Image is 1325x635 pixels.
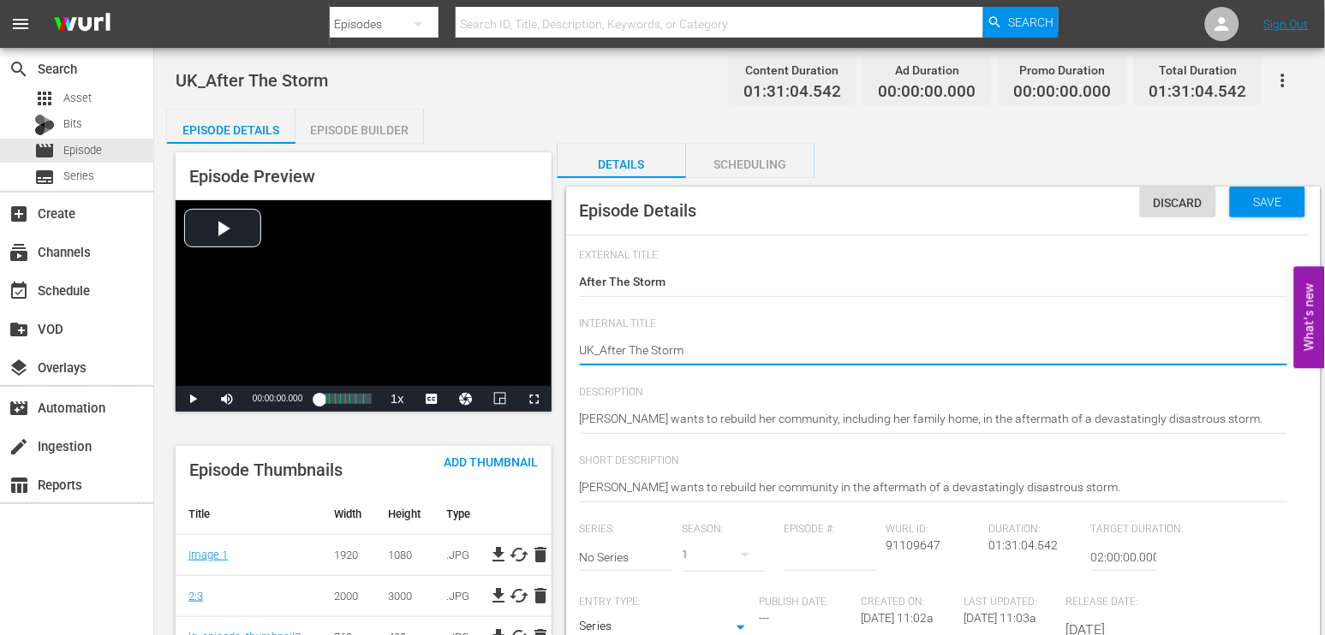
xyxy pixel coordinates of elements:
[510,544,530,565] button: cached
[189,460,343,480] span: Episode Thumbnails
[988,523,1082,537] span: Duration:
[964,611,1036,625] span: [DATE] 11:03a
[430,446,552,477] button: Add Thumbnail
[188,549,228,561] a: Image 1
[176,70,328,91] span: UK_After The Storm
[321,534,375,575] td: 1920
[295,110,424,144] button: Episode Builder
[319,394,372,404] div: Progress Bar
[430,455,552,469] span: Add Thumbnail
[580,341,1287,362] textarea: UK_After The Storm
[1014,82,1112,102] span: 00:00:00.000
[34,167,55,187] span: Series
[176,200,552,412] div: Video Player
[375,494,433,535] th: Height
[580,596,751,609] span: Entry Type:
[983,7,1059,38] button: Search
[1014,58,1112,82] div: Promo Duration
[483,386,517,412] button: Picture-in-Picture
[964,596,1057,609] span: Last Updated:
[580,454,1287,468] span: Short Description
[760,611,770,625] span: ---
[1149,82,1247,102] span: 01:31:04.542
[558,144,686,185] div: Details
[9,204,29,224] span: Create
[580,249,1287,263] span: External Title
[886,523,980,537] span: Wurl ID:
[63,90,92,107] span: Asset
[682,531,767,579] div: 1
[321,494,375,535] th: Width
[9,319,29,340] span: VOD
[1294,267,1325,369] button: Open Feedback Widget
[988,538,1058,552] span: 01:31:04.542
[580,478,1287,499] textarea: [PERSON_NAME] wants to rebuild her community in the aftermath of a devastatingly disastrous storm.
[1008,7,1053,38] span: Search
[34,88,55,109] span: Asset
[760,596,853,609] span: Publish Date:
[580,317,1287,331] span: Internal Title
[34,140,55,161] span: Episode
[1066,596,1286,609] span: Release Date:
[558,144,686,178] button: Details
[9,281,29,301] span: Schedule
[743,82,841,102] span: 01:31:04.542
[488,544,509,565] a: file_download
[433,575,487,616] td: .JPG
[879,58,976,82] div: Ad Duration
[63,116,82,133] span: Bits
[34,115,55,135] div: Bits
[380,386,415,412] button: Playback Rate
[886,538,941,552] span: 91109647
[1149,58,1247,82] div: Total Duration
[433,494,487,535] th: Type
[686,144,815,178] button: Scheduling
[10,14,31,34] span: menu
[1239,195,1295,209] span: Save
[743,58,841,82] div: Content Duration
[879,82,976,102] span: 00:00:00.000
[9,358,29,378] span: Overlays
[580,386,1287,400] span: Description
[530,544,551,565] button: delete
[433,534,487,575] td: .JPG
[784,523,877,537] span: Episode #:
[1140,187,1216,217] button: Discard
[189,166,315,187] span: Episode Preview
[1140,196,1216,210] span: Discard
[321,575,375,616] td: 2000
[1264,17,1309,31] a: Sign Out
[167,110,295,151] div: Episode Details
[686,144,815,185] div: Scheduling
[1091,523,1185,537] span: Target Duration:
[9,59,29,80] span: Search
[176,386,210,412] button: Play
[167,110,295,144] button: Episode Details
[9,398,29,418] span: Automation
[9,436,29,457] span: Ingestion
[580,410,1287,430] textarea: [PERSON_NAME] wants to rebuild her community, including her family home, in the aftermath of a de...
[449,386,483,412] button: Jump To Time
[488,585,509,606] span: file_download
[862,611,934,625] span: [DATE] 11:02a
[580,523,673,537] span: Series:
[530,585,551,606] button: delete
[1230,187,1305,217] button: Save
[375,534,433,575] td: 1080
[9,242,29,263] span: Channels
[210,386,244,412] button: Mute
[41,4,123,45] img: ans4CAIJ8jUAAAAAAAAAAAAAAAAAAAAAAAAgQb4GAAAAAAAAAAAAAAAAAAAAAAAAJMjXAAAAAAAAAAAAAAAAAAAAAAAAgAT5G...
[580,200,697,221] span: Episode Details
[63,142,102,159] span: Episode
[517,386,552,412] button: Fullscreen
[682,523,775,537] span: Season:
[510,585,530,606] button: cached
[862,596,955,609] span: Created On:
[580,273,1287,294] textarea: After The Storm
[9,475,29,496] span: Reports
